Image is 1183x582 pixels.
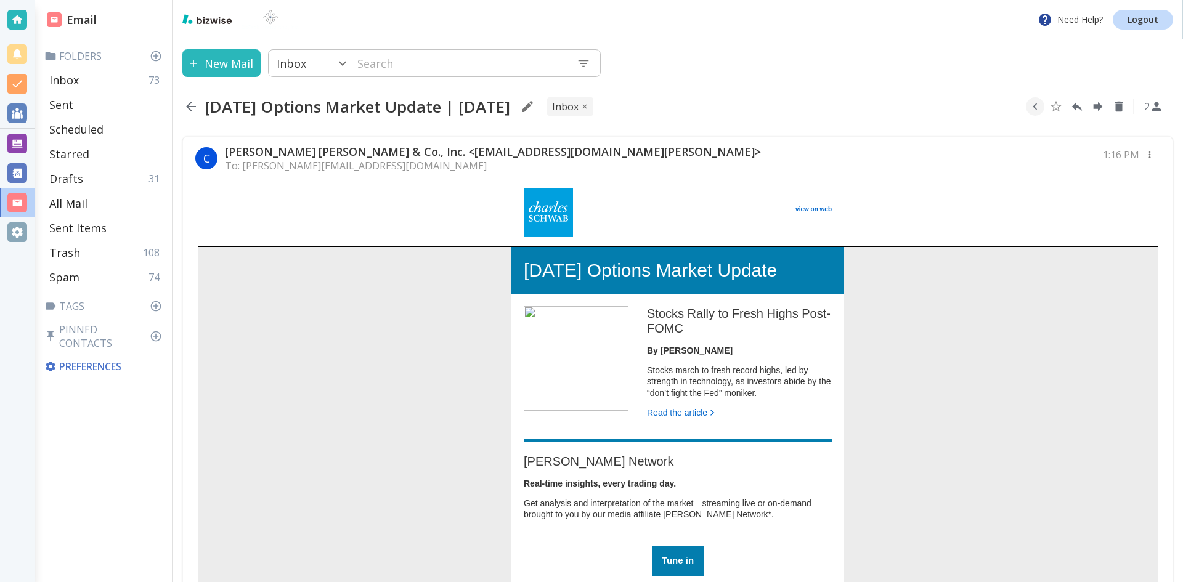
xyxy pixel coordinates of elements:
[44,323,167,350] p: Pinned Contacts
[148,270,165,284] p: 74
[49,73,79,87] p: Inbox
[44,49,167,63] p: Folders
[143,246,165,259] p: 108
[1103,148,1139,161] p: 1:16 PM
[49,122,104,137] p: Scheduled
[182,49,261,77] button: New Mail
[44,117,167,142] div: Scheduled
[49,270,79,285] p: Spam
[354,51,567,76] input: Search
[44,265,167,289] div: Spam74
[242,10,299,30] img: BioTech International
[42,355,167,378] div: Preferences
[49,97,73,112] p: Sent
[1139,92,1168,121] button: See Participants
[1144,100,1150,113] p: 2
[49,220,107,235] p: Sent Items
[47,12,62,27] img: DashboardSidebarEmail.svg
[552,100,579,113] p: INBOX
[49,245,80,260] p: Trash
[49,171,83,186] p: Drafts
[203,151,210,166] p: C
[44,360,165,373] p: Preferences
[225,159,761,172] p: To: [PERSON_NAME][EMAIL_ADDRESS][DOMAIN_NAME]
[44,240,167,265] div: Trash108
[49,147,89,161] p: Starred
[225,144,761,159] p: [PERSON_NAME] [PERSON_NAME] & Co., Inc. <[EMAIL_ADDRESS][DOMAIN_NAME][PERSON_NAME]>
[44,142,167,166] div: Starred
[44,68,167,92] div: Inbox73
[44,191,167,216] div: All Mail
[1068,97,1086,116] button: Reply
[182,14,232,24] img: bizwise
[205,97,510,116] h2: [DATE] Options Market Update | [DATE]
[44,92,167,117] div: Sent
[1089,97,1107,116] button: Forward
[1038,12,1103,27] p: Need Help?
[49,196,87,211] p: All Mail
[277,56,306,71] p: Inbox
[44,166,167,191] div: Drafts31
[183,137,1173,180] div: C[PERSON_NAME] [PERSON_NAME] & Co., Inc. <[EMAIL_ADDRESS][DOMAIN_NAME][PERSON_NAME]>To: [PERSON_N...
[1110,97,1128,116] button: Delete
[1113,10,1173,30] a: Logout
[148,172,165,185] p: 31
[47,12,97,28] h2: Email
[1128,15,1158,24] p: Logout
[44,299,167,313] p: Tags
[44,216,167,240] div: Sent Items
[148,73,165,87] p: 73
